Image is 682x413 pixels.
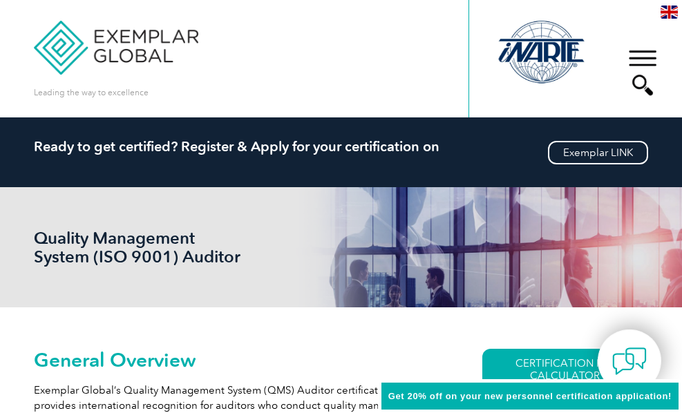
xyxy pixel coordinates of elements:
a: Exemplar LINK [548,141,648,164]
h1: Quality Management System (ISO 9001) Auditor [34,229,241,266]
h2: General Overview [34,349,464,371]
a: CERTIFICATION FEE CALCULATOR [482,349,648,390]
img: en [661,6,678,19]
h2: Ready to get certified? Register & Apply for your certification on [34,138,647,155]
img: contact-chat.png [612,344,647,378]
p: Leading the way to excellence [34,85,149,100]
span: Get 20% off on your new personnel certification application! [388,391,672,401]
